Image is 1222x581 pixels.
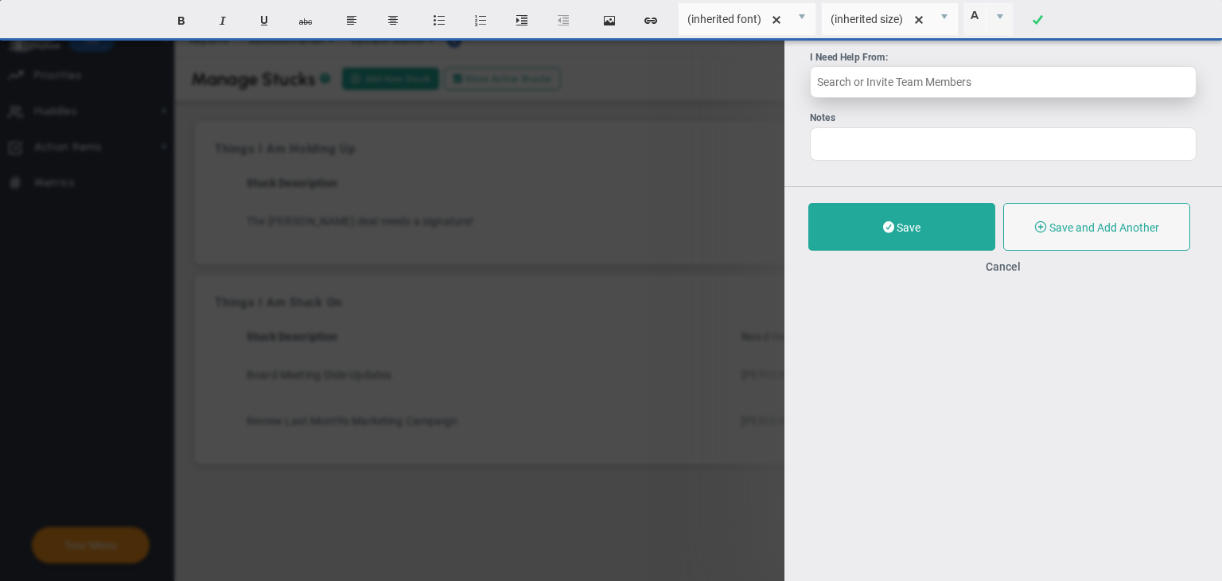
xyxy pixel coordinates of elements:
span: Current selected color is rgba(255, 255, 255, 0) [963,2,1014,36]
button: Insert ordered list [461,6,500,36]
div: Notes [810,111,1197,126]
span: Save and Add Another [1049,221,1159,234]
button: Indent [503,6,541,36]
button: Cancel [986,260,1021,273]
button: Bold [162,6,200,36]
button: Insert image [590,6,629,36]
span: select [788,3,815,35]
button: Italic [204,6,242,36]
input: Font Name [679,3,788,35]
a: Done! [1018,6,1057,36]
button: Insert hyperlink [632,6,670,36]
button: Underline [245,6,283,36]
span: Save [897,221,920,234]
span: select [931,3,958,35]
button: Strikethrough [286,6,325,36]
input: Search or Invite Team Members [810,66,1197,98]
button: Save [808,203,995,251]
div: I Need Help From: [810,50,1197,65]
button: Save and Add Another [1003,203,1190,251]
button: Align text left [333,6,371,36]
button: Center text [374,6,412,36]
input: Font Size [822,3,932,35]
button: Insert unordered list [420,6,458,36]
span: select [986,3,1013,35]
